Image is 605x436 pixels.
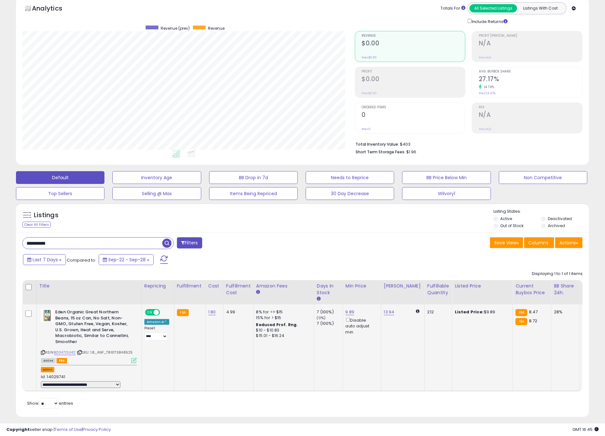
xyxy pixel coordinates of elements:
[346,283,379,289] div: Min Price
[161,26,190,31] span: Revenue (prev)
[23,254,66,265] button: Last 7 Days
[517,4,564,12] button: Listings With Cost
[362,91,377,95] small: Prev: $0.00
[144,326,169,340] div: Preset:
[144,283,172,289] div: Repricing
[384,283,422,289] div: [PERSON_NAME]
[209,171,298,184] button: BB Drop in 7d
[41,309,54,322] img: 51+4ErkP2cS._SL40_.jpg
[402,171,491,184] button: BB Price Below Min
[499,171,587,184] button: Non Competitive
[516,283,548,296] div: Current Buybox Price
[524,237,554,248] button: Columns
[41,309,137,363] div: ASIN:
[67,257,96,263] span: Compared to:
[572,426,599,432] span: 2025-10-6 16:45 GMT
[57,358,67,363] span: FBA
[208,283,221,289] div: Cost
[479,40,582,48] h2: N/A
[177,237,202,249] button: Filters
[362,40,465,48] h2: $0.00
[177,283,203,289] div: Fulfillment
[256,283,311,289] div: Amazon Fees
[55,426,82,432] a: Terms of Use
[32,4,75,14] h5: Analytics
[479,91,495,95] small: Prev: 23.67%
[548,216,572,221] label: Deactivated
[41,374,65,380] span: Id: 14029741
[479,127,491,131] small: Prev: N/A
[356,142,399,147] b: Total Inventory Value:
[479,34,582,38] span: Profit [PERSON_NAME]
[427,309,447,315] div: 212
[482,85,494,89] small: 14.79%
[362,106,465,109] span: Ordered Items
[6,426,30,432] strong: Copyright
[455,283,510,289] div: Listed Price
[39,283,139,289] div: Title
[83,426,111,432] a: Privacy Policy
[41,367,54,372] button: admin
[402,187,491,200] button: Wilvory1
[256,289,260,295] small: Amazon Fees.
[440,5,465,11] div: Totals For
[554,309,575,315] div: 28%
[463,18,516,25] div: Include Returns
[112,187,201,200] button: Selling @ Max
[256,333,309,339] div: $15.01 - $16.24
[256,322,298,327] b: Reduced Prof. Rng.
[6,427,111,433] div: seller snap | |
[54,350,76,355] a: B00470UI42
[346,317,376,335] div: Disable auto adjust min
[146,310,154,315] span: ON
[548,223,565,228] label: Archived
[516,318,527,325] small: FBA
[317,296,321,302] small: Days In Stock.
[384,309,394,315] a: 13.94
[529,318,538,324] span: 8.72
[362,70,465,73] span: Profit
[490,237,523,248] button: Save View
[427,283,449,296] div: Fulfillable Quantity
[470,4,517,12] button: All Selected Listings
[529,309,538,315] span: 8.47
[479,75,582,84] h2: 27.17%
[256,315,309,321] div: 15% for > $15
[159,310,169,315] span: OFF
[208,309,216,315] a: 1.80
[112,171,201,184] button: Inventory Age
[306,171,394,184] button: Needs to Reprice
[77,350,133,355] span: | SKU: 1.8_ANF_786173848525
[16,171,104,184] button: Default
[33,256,58,263] span: Last 7 Days
[317,283,340,296] div: Days In Stock
[362,56,377,59] small: Prev: $0.00
[362,111,465,120] h2: 0
[479,56,491,59] small: Prev: N/A
[317,321,343,326] div: 7 (100%)
[407,149,417,155] span: $1.96
[108,256,146,263] span: Sep-22 - Sep-28
[455,309,484,315] b: Listed Price:
[306,187,394,200] button: 30 Day Decrease
[256,328,309,333] div: $10 - $10.83
[99,254,154,265] button: Sep-22 - Sep-28
[346,309,355,315] a: 9.89
[500,216,512,221] label: Active
[41,358,56,363] span: All listings currently available for purchase on Amazon
[555,237,583,248] button: Actions
[177,309,189,316] small: FBA
[256,309,309,315] div: 8% for <= $15
[362,34,465,38] span: Revenue
[55,309,133,346] b: Eden Organic Great Northern Beans, 15 oz Can, No Salt, Non-GMO, Gluten Free, Vegan, Kosher, U.S. ...
[479,70,582,73] span: Avg. Buybox Share
[356,149,406,155] b: Short Term Storage Fees:
[22,222,51,228] div: Clear All Filters
[356,140,578,148] li: $403
[34,211,58,220] h5: Listings
[226,309,249,315] div: 4.99
[516,309,527,316] small: FBA
[528,240,548,246] span: Columns
[500,223,524,228] label: Out of Stock
[362,127,371,131] small: Prev: 0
